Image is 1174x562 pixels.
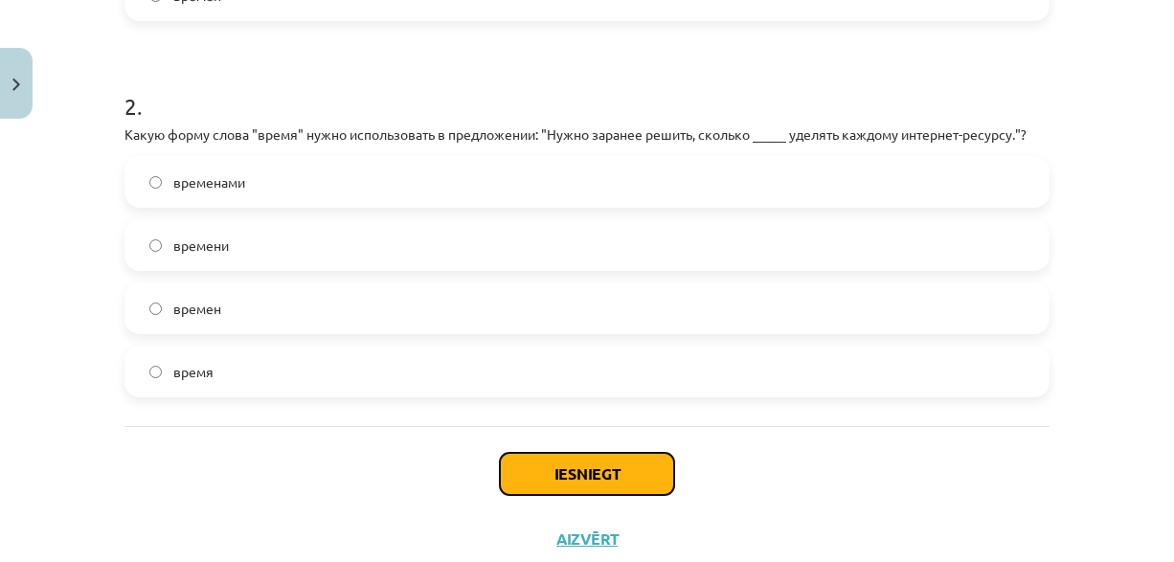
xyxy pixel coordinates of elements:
input: время [149,366,162,378]
span: времени [173,236,229,256]
h1: 2 . [124,59,1050,119]
button: Iesniegt [500,453,674,495]
span: временами [173,172,245,192]
input: временами [149,176,162,189]
button: Aizvērt [551,529,623,549]
p: Какую форму слова "время" нужно использовать в предложении: "Нужно заранее решить, сколько _____ ... [124,124,1050,145]
input: времени [149,239,162,252]
input: времен [149,303,162,315]
img: icon-close-lesson-0947bae3869378f0d4975bcd49f059093ad1ed9edebbc8119c70593378902aed.svg [12,79,20,91]
span: время [173,362,214,382]
span: времен [173,299,221,319]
